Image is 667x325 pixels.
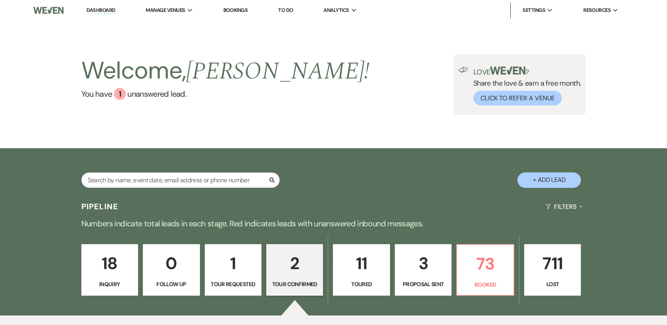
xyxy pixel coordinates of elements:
[186,53,369,90] span: [PERSON_NAME] !
[81,172,280,188] input: Search by name, event date, email address or phone number
[524,244,581,296] a: 711Lost
[33,2,63,19] img: Weven Logo
[529,250,576,277] p: 711
[148,280,194,289] p: Follow Up
[146,6,185,14] span: Manage Venues
[223,7,248,13] a: Bookings
[490,67,525,75] img: weven-logo-green.svg
[529,280,576,289] p: Lost
[462,250,508,277] p: 73
[278,7,293,13] a: To Do
[81,54,370,88] h2: Welcome,
[473,67,581,76] p: Love ?
[271,250,318,277] p: 2
[517,172,581,188] button: + Add Lead
[583,6,611,14] span: Resources
[395,244,452,296] a: 3Proposal Sent
[400,280,446,289] p: Proposal Sent
[81,88,370,100] a: You have 1 unanswered lead.
[86,7,115,14] a: Dashboard
[271,280,318,289] p: Tour Confirmed
[338,280,384,289] p: Toured
[266,244,323,296] a: 2Tour Confirmed
[210,280,256,289] p: Tour Requested
[86,280,133,289] p: Inquiry
[542,196,586,217] button: Filters
[323,6,349,14] span: Analytics
[459,67,469,73] img: loud-speaker-illustration.svg
[148,250,194,277] p: 0
[48,217,619,230] p: Numbers indicate total leads in each stage. Red indicates leads with unanswered inbound messages.
[473,91,562,105] button: Click to Refer a Venue
[456,244,514,296] a: 73Booked
[523,6,545,14] span: Settings
[143,244,200,296] a: 0Follow Up
[338,250,384,277] p: 11
[462,280,508,289] p: Booked
[86,250,133,277] p: 18
[469,67,581,105] div: Share the love & earn a free month.
[400,250,446,277] p: 3
[81,244,138,296] a: 18Inquiry
[205,244,261,296] a: 1Tour Requested
[333,244,390,296] a: 11Toured
[81,201,119,212] h3: Pipeline
[114,88,126,100] div: 1
[210,250,256,277] p: 1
